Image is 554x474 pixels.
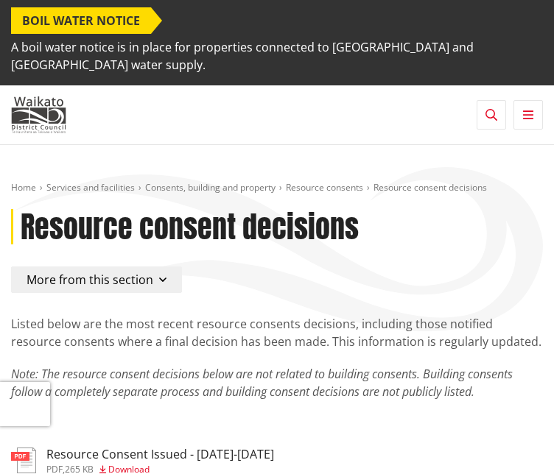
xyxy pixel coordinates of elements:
[11,315,543,350] p: Listed below are the most recent resource consents decisions, including those notified resource c...
[11,448,36,473] img: document-pdf.svg
[11,266,182,293] button: More from this section
[27,272,153,288] span: More from this section
[11,366,513,400] em: Note: The resource consent decisions below are not related to building consents. Building consent...
[21,209,359,244] h1: Resource consent decisions
[11,7,151,34] span: BOIL WATER NOTICE
[11,96,66,133] img: Waikato District Council - Te Kaunihera aa Takiwaa o Waikato
[145,181,276,194] a: Consents, building and property
[46,465,274,474] div: ,
[11,182,543,194] nav: breadcrumb
[11,448,274,474] a: Resource Consent Issued - [DATE]-[DATE] pdf,265 KB Download
[11,181,36,194] a: Home
[374,181,487,194] span: Resource consent decisions
[286,181,363,194] a: Resource consents
[11,34,543,78] span: A boil water notice is in place for properties connected to [GEOGRAPHIC_DATA] and [GEOGRAPHIC_DAT...
[46,448,274,461] h3: Resource Consent Issued - [DATE]-[DATE]
[46,181,135,194] a: Services and facilities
